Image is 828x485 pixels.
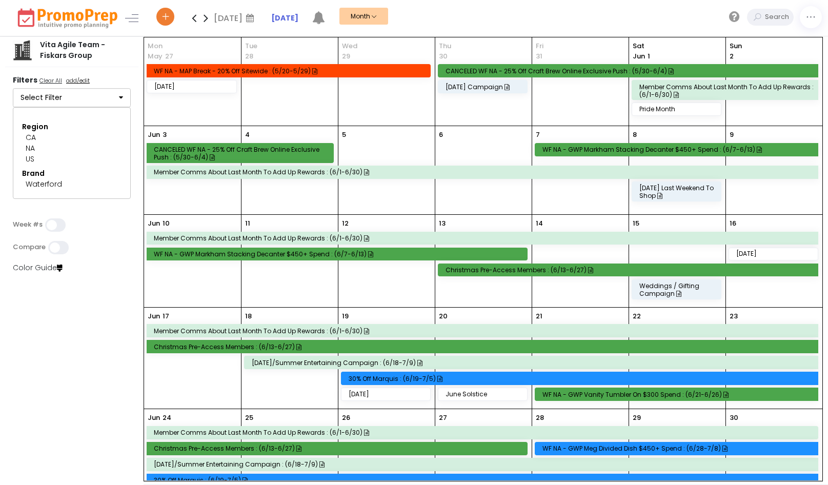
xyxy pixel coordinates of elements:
td: June 17, 2024 [144,307,241,409]
p: 29 [633,413,641,423]
div: Member Comms about Last Month to add up Rewards : (6/1-6/30) [639,83,815,98]
div: June Solstice [446,390,523,398]
p: 31 [536,51,542,62]
p: 11 [245,218,250,229]
td: June 6, 2024 [435,126,532,215]
div: Christmas Pre-Access Members : (6/13-6/27) [154,444,523,452]
p: 8 [633,130,637,140]
div: [DATE] [736,250,814,257]
p: 20 [439,311,448,321]
u: Clear All [39,76,62,85]
p: 15 [633,218,639,229]
img: company.png [12,40,33,60]
p: 1 [633,51,650,62]
td: June 13, 2024 [435,215,532,308]
strong: Filters [13,75,37,85]
td: June 21, 2024 [532,307,629,409]
td: June 10, 2024 [144,215,241,308]
p: Jun [148,413,160,423]
a: [DATE] [271,13,298,24]
div: Member Comms about Last Month to add up Rewards : (6/1-6/30) [154,429,814,436]
div: Member Comms about Last Month to add up Rewards : (6/1-6/30) [154,168,814,176]
p: 24 [163,413,171,423]
p: Jun [148,311,160,321]
td: June 19, 2024 [338,307,435,409]
td: June 12, 2024 [338,215,435,308]
td: June 1, 2024 [629,37,725,126]
td: June 4, 2024 [241,126,338,215]
div: CA [26,132,118,143]
p: 26 [342,413,350,423]
div: NA [26,143,118,154]
p: 4 [245,130,250,140]
td: May 27, 2024 [144,37,241,126]
div: Christmas Pre-Access Members : (6/13-6/27) [446,266,815,274]
p: 5 [342,130,346,140]
p: 2 [730,51,734,62]
span: Sat [633,41,722,51]
td: June 5, 2024 [338,126,435,215]
div: CANCELED WF NA - 25% Off Craft Brew Online Exclusive Push : (5/30-6/4) [154,146,329,161]
p: 7 [536,130,540,140]
div: [DATE] [154,83,232,90]
span: Mon [148,41,237,51]
div: WF NA - GWP Markham Stacking Decanter $450+ Spend : (6/7-6/13) [154,250,523,258]
div: Pride Month [639,105,717,113]
span: Wed [342,41,431,51]
td: June 20, 2024 [435,307,532,409]
div: [DATE]/Summer Entertaining Campaign : (6/18-7/9) [252,359,815,367]
p: 30 [730,413,738,423]
td: June 7, 2024 [532,126,629,215]
td: June 23, 2024 [725,307,822,409]
div: Weddings / Gifting Campaign [639,282,717,297]
p: 30 [439,51,448,62]
div: WF NA - GWP Markham Stacking Decanter $450+ Spend : (6/7-6/13) [542,146,815,153]
td: June 22, 2024 [629,307,725,409]
p: Jun [148,218,160,229]
label: Week #s [13,220,43,229]
td: June 11, 2024 [241,215,338,308]
td: June 3, 2024 [144,126,241,215]
div: Brand [22,168,122,179]
span: Sun [730,41,819,51]
div: Region [22,122,122,132]
p: 23 [730,311,738,321]
p: 17 [163,311,169,321]
a: add/edit [64,76,92,87]
td: June 8, 2024 [629,126,725,215]
div: [DATE] Last Weekend To Shop [639,184,717,199]
td: May 31, 2024 [532,37,629,126]
div: Vita Agile Team - Fiskars Group [33,39,131,61]
td: May 28, 2024 [241,37,338,126]
td: June 15, 2024 [629,215,725,308]
span: Thu [439,41,528,51]
td: June 16, 2024 [725,215,822,308]
div: Waterford [26,179,118,190]
p: 22 [633,311,641,321]
a: Color Guide [13,262,63,273]
div: WF NA - GWP Vanity Tumbler on $300 spend : (6/21-6/26) [542,391,815,398]
div: US [26,154,118,165]
div: [DATE] [214,10,257,26]
label: Compare [13,243,46,251]
p: May [148,51,163,62]
td: June 14, 2024 [532,215,629,308]
div: CANCELED WF NA - 25% Off Craft Brew Online Exclusive Push : (5/30-6/4) [446,67,815,75]
input: Search [762,9,794,26]
p: 10 [163,218,170,229]
p: 27 [165,51,173,62]
div: 30% Off Marquis : (6/19-7/5) [349,375,815,382]
strong: [DATE] [271,13,298,23]
p: 14 [536,218,543,229]
div: [DATE]/Summer Entertaining Campaign : (6/18-7/9) [154,460,814,468]
div: Member Comms about Last Month to add up Rewards : (6/1-6/30) [154,327,814,335]
p: 28 [536,413,544,423]
td: June 9, 2024 [725,126,822,215]
p: 21 [536,311,542,321]
div: Christmas Pre-Access Members : (6/13-6/27) [154,343,814,351]
div: [DATE] [349,390,426,398]
p: 13 [439,218,446,229]
button: Select Filter [13,88,131,108]
p: 18 [245,311,252,321]
span: Fri [536,41,625,51]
